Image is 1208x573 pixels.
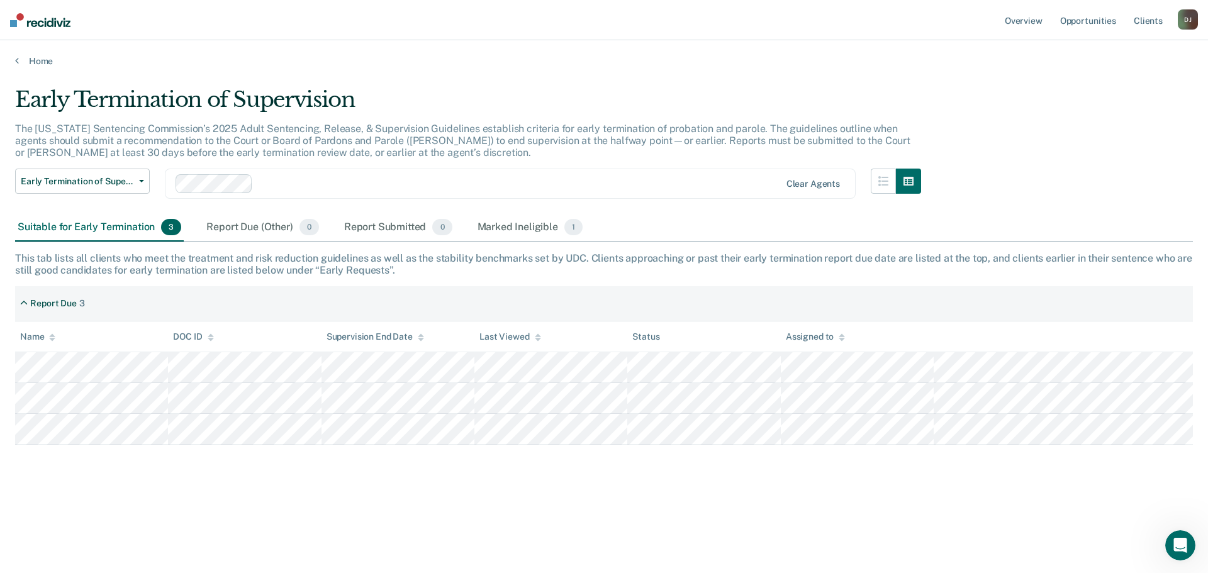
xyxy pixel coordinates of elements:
[15,252,1193,276] div: This tab lists all clients who meet the treatment and risk reduction guidelines as well as the st...
[475,214,586,242] div: Marked Ineligible1
[564,219,583,235] span: 1
[79,298,85,309] div: 3
[161,219,181,235] span: 3
[432,219,452,235] span: 0
[15,293,90,314] div: Report Due3
[327,331,424,342] div: Supervision End Date
[30,298,77,309] div: Report Due
[10,13,70,27] img: Recidiviz
[1178,9,1198,30] button: DJ
[632,331,659,342] div: Status
[479,331,540,342] div: Last Viewed
[15,87,921,123] div: Early Termination of Supervision
[342,214,455,242] div: Report Submitted0
[786,179,840,189] div: Clear agents
[15,214,184,242] div: Suitable for Early Termination3
[299,219,319,235] span: 0
[204,214,321,242] div: Report Due (Other)0
[20,331,55,342] div: Name
[15,123,910,159] p: The [US_STATE] Sentencing Commission’s 2025 Adult Sentencing, Release, & Supervision Guidelines e...
[173,331,213,342] div: DOC ID
[21,176,134,187] span: Early Termination of Supervision
[786,331,845,342] div: Assigned to
[1165,530,1195,560] iframe: Intercom live chat
[15,55,1193,67] a: Home
[15,169,150,194] button: Early Termination of Supervision
[1178,9,1198,30] div: D J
